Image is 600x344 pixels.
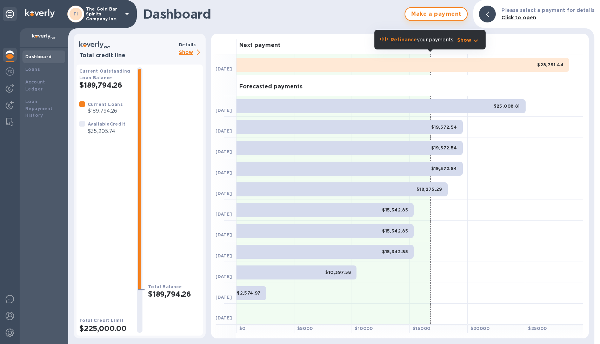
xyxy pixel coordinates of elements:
[88,107,123,115] p: $189,794.26
[325,270,351,275] b: $10,397.58
[501,7,594,13] b: Please select a payment for details
[86,7,121,21] p: The Gold Bar Spirits Company Inc.
[79,81,131,89] h2: $189,794.26
[237,290,261,296] b: $2,574.97
[431,145,457,150] b: $19,572.54
[382,228,408,234] b: $15,342.85
[494,103,520,109] b: $25,008.81
[431,124,457,130] b: $19,572.54
[457,36,480,43] button: Show
[537,62,564,67] b: $28,791.44
[79,68,131,80] b: Current Outstanding Loan Balance
[79,52,176,59] h3: Total credit line
[355,326,373,331] b: $ 10000
[215,253,232,258] b: [DATE]
[501,15,536,20] b: Click to open
[215,108,232,113] b: [DATE]
[88,121,125,127] b: Available Credit
[239,42,280,49] h3: Next payment
[457,36,472,43] p: Show
[405,7,468,21] button: Make a payment
[215,274,232,279] b: [DATE]
[179,42,196,47] b: Details
[391,37,417,42] b: Refinance
[179,48,203,57] p: Show
[25,79,45,92] b: Account Ledger
[215,232,232,237] b: [DATE]
[431,166,457,171] b: $19,572.54
[215,128,232,134] b: [DATE]
[391,36,454,43] p: your payments.
[382,249,408,254] b: $15,342.85
[143,7,401,21] h1: Dashboard
[25,67,40,72] b: Loans
[215,315,232,321] b: [DATE]
[215,66,232,72] b: [DATE]
[471,326,489,331] b: $ 20000
[215,211,232,217] b: [DATE]
[88,102,123,107] b: Current Loans
[411,10,461,18] span: Make a payment
[73,11,78,16] b: TI
[6,67,14,76] img: Foreign exchange
[215,149,232,154] b: [DATE]
[3,7,17,21] div: Unpin categories
[25,9,55,18] img: Logo
[79,324,131,333] h2: $225,000.00
[25,54,52,59] b: Dashboard
[148,290,200,298] h2: $189,794.26
[215,170,232,175] b: [DATE]
[79,318,124,323] b: Total Credit Limit
[528,326,547,331] b: $ 25000
[239,83,302,90] h3: Forecasted payments
[215,295,232,300] b: [DATE]
[297,326,313,331] b: $ 5000
[88,128,125,135] p: $35,205.74
[413,326,430,331] b: $ 15000
[148,284,182,289] b: Total Balance
[25,99,53,118] b: Loan Repayment History
[382,207,408,213] b: $15,342.85
[215,191,232,196] b: [DATE]
[416,187,442,192] b: $18,275.29
[239,326,246,331] b: $ 0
